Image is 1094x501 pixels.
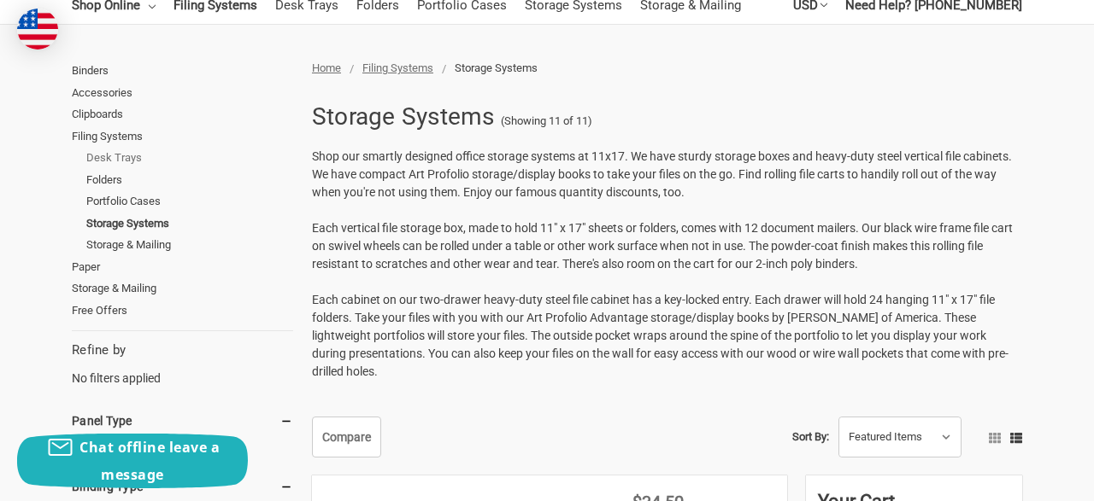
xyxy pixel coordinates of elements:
a: Paper [72,256,293,278]
a: Accessories [72,82,293,104]
iframe: Google Customer Reviews [953,455,1094,501]
a: Filing Systems [362,61,433,74]
h5: Refine by [72,341,293,360]
span: Shop our smartly designed office storage systems at 11x17. We have sturdy storage boxes and heavy... [312,149,1012,199]
button: Chat offline leave a message [17,434,248,488]
a: Filing Systems [72,125,293,148]
a: Storage Systems [86,213,293,235]
a: Compare [312,417,381,457]
a: Portfolio Cases [86,190,293,213]
h5: Panel Type [72,411,293,431]
a: Storage & Mailing [72,277,293,300]
span: (Showing 11 of 11) [501,113,592,130]
span: Chat offline leave a message [79,438,220,484]
a: Storage & Mailing [86,234,293,256]
span: Each vertical file storage box, made to hold 11" x 17" sheets or folders, comes with 12 document ... [312,221,1013,271]
label: Sort By: [792,424,829,450]
a: Clipboards [72,103,293,125]
a: Binders [72,60,293,82]
span: Each cabinet on our two-drawer heavy-duty steel file cabinet has a key-locked entry. Each drawer ... [312,293,1009,378]
div: No filters applied [72,341,293,387]
a: Folders [86,169,293,191]
img: duty and tax information for United States [17,9,58,50]
a: Desk Trays [86,147,293,169]
a: Home [312,61,341,74]
span: Storage Systems [455,61,538,74]
h1: Storage Systems [312,95,495,139]
a: Free Offers [72,300,293,322]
